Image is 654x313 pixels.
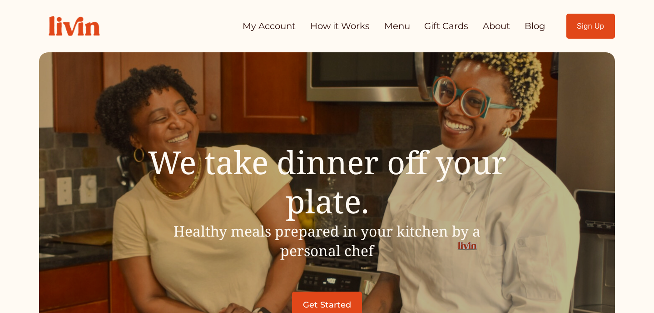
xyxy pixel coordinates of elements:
a: My Account [243,17,296,35]
a: How it Works [310,17,370,35]
a: Blog [525,17,545,35]
a: Menu [384,17,410,35]
a: Sign Up [566,14,615,39]
a: Gift Cards [424,17,468,35]
span: We take dinner off your plate. [148,140,515,222]
img: Livin [39,6,109,45]
a: About [483,17,510,35]
span: Healthy meals prepared in your kitchen by a personal chef [173,221,481,260]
